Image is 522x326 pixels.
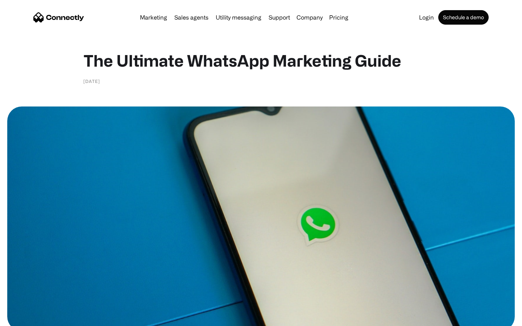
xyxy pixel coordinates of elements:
[7,313,43,323] aside: Language selected: English
[171,14,211,20] a: Sales agents
[416,14,437,20] a: Login
[14,313,43,323] ul: Language list
[297,12,323,22] div: Company
[326,14,351,20] a: Pricing
[213,14,264,20] a: Utility messaging
[438,10,489,25] a: Schedule a demo
[83,78,100,85] div: [DATE]
[137,14,170,20] a: Marketing
[33,12,84,23] a: home
[83,51,439,70] h1: The Ultimate WhatsApp Marketing Guide
[266,14,293,20] a: Support
[294,12,325,22] div: Company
